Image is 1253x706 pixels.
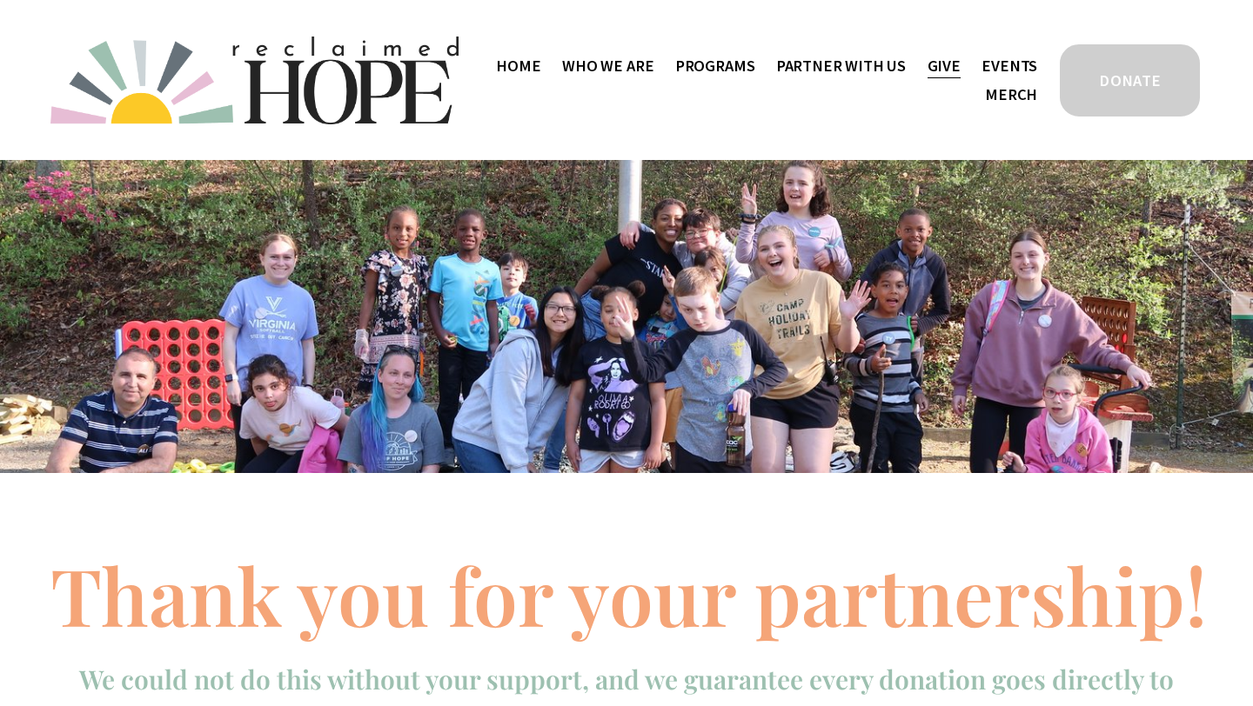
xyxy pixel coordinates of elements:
[675,51,755,80] a: folder dropdown
[562,53,653,79] span: Who We Are
[675,53,755,79] span: Programs
[50,37,459,124] img: Reclaimed Hope Initiative
[1057,42,1203,119] a: DONATE
[928,51,961,80] a: Give
[982,51,1037,80] a: Events
[776,53,906,79] span: Partner With Us
[496,51,540,80] a: Home
[50,542,1207,647] span: Thank you for your partnership!
[562,51,653,80] a: folder dropdown
[985,80,1037,109] a: Merch
[776,51,906,80] a: folder dropdown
